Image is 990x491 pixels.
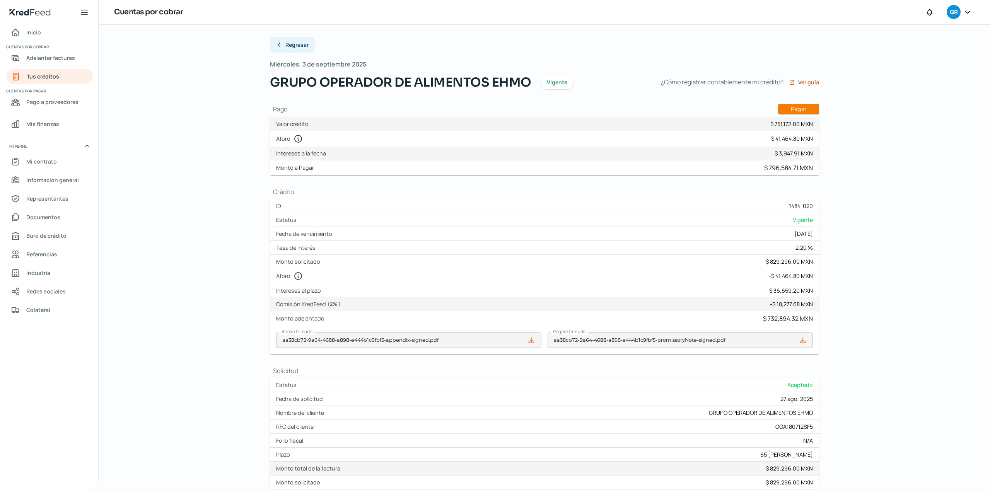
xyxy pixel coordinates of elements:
[798,80,819,85] span: Ver guía
[276,271,306,281] label: Aforo
[285,42,309,48] span: Regresar
[6,50,93,66] a: Adelantar facturas
[276,287,324,294] label: Intereses al plazo
[276,395,326,402] label: Fecha de solicitud
[26,231,67,240] span: Buró de crédito
[771,135,813,142] div: $ 41,464.80 MXN
[276,300,344,308] label: Comisión KredFeed
[6,210,93,225] a: Documentos
[793,216,813,223] span: Vigente
[760,451,813,458] div: 65 [PERSON_NAME]
[26,53,75,63] span: Adelantar facturas
[26,194,68,203] span: Representantes
[6,302,93,318] a: Colateral
[270,59,366,70] span: Miércoles, 3 de septiembre 2025
[795,244,813,251] div: 2.20 %
[6,265,93,281] a: Industria
[270,37,315,53] button: Regresar
[270,73,531,92] span: GRUPO OPERADOR DE ALIMENTOS EHMO
[6,228,93,244] a: Buró de crédito
[270,367,819,375] h1: Solicitud
[276,230,335,237] label: Fecha de vencimiento
[770,300,813,308] div: - $ 18,277.68 MXN
[6,43,92,50] span: Cuentas por cobrar
[26,97,79,107] span: Pago a proveedores
[276,315,328,322] label: Monto adelantado
[780,395,813,402] div: 27 ago, 2025
[803,437,813,444] div: N/A
[328,300,341,307] span: ( 2 % )
[26,157,57,166] span: Mi contrato
[276,216,300,223] label: Estatus
[775,423,813,430] div: GOA180712SF5
[6,172,93,188] a: Información general
[553,328,585,335] span: Pagaré firmado
[276,423,317,430] label: RFC del cliente
[276,258,323,265] label: Monto solicitado
[276,451,293,458] label: Plazo
[769,272,813,280] div: - $ 41,464.80 MXN
[709,409,813,416] div: GRUPO OPERADOR DE ALIMENTOS EHMO
[26,305,50,315] span: Colateral
[276,134,306,143] label: Aforo
[775,150,813,157] div: $ 3,947.91 MXN
[767,287,813,294] div: - $ 36,659.20 MXN
[766,479,813,486] div: $ 829,296.00 MXN
[26,212,60,222] span: Documentos
[276,202,284,210] label: ID
[6,25,93,40] a: Inicio
[6,116,93,132] a: Mis finanzas
[6,247,93,262] a: Referencias
[766,465,813,472] div: $ 829,296.00 MXN
[26,119,59,129] span: Mis finanzas
[6,284,93,299] a: Redes sociales
[661,77,783,88] span: ¿Cómo registrar contablemente mi crédito?
[26,249,57,259] span: Referencias
[26,175,79,185] span: Información general
[276,381,300,389] label: Estatus
[778,104,819,114] button: Pagar
[270,104,819,114] h1: Pago
[6,154,93,169] a: Mi contrato
[6,69,93,84] a: Tus créditos
[787,381,813,389] span: Aceptado
[27,72,59,81] span: Tus créditos
[26,268,50,278] span: Industria
[770,120,813,128] div: $ 751,172.00 MXN
[276,409,327,416] label: Nombre del cliente
[766,258,813,265] div: $ 829,296.00 MXN
[9,143,27,150] span: Mi perfil
[547,80,567,85] span: Vigente
[6,87,92,94] span: Cuentas por pagar
[276,437,306,444] label: Folio fiscal
[276,164,317,171] label: Monto a Pagar
[276,465,343,472] label: Monto total de la factura
[789,202,813,210] div: 1484-020
[950,8,958,17] span: GR
[789,79,819,85] a: Ver guía
[276,479,323,486] label: Monto solicitado
[26,286,66,296] span: Redes sociales
[276,120,312,128] label: Valor crédito
[276,150,329,157] label: Intereses a la fecha
[6,191,93,206] a: Representantes
[763,314,813,323] div: $ 732,894.32 MXN
[795,230,813,237] div: [DATE]
[114,7,183,18] h1: Cuentas por cobrar
[270,188,819,196] h1: Crédito
[282,328,312,335] span: Anexo firmado
[764,164,813,172] div: $ 796,584.71 MXN
[26,27,41,37] span: Inicio
[276,244,319,251] label: Tasa de interés
[6,94,93,110] a: Pago a proveedores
